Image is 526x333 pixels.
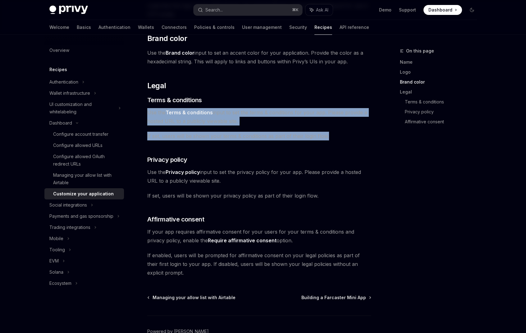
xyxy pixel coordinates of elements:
[301,294,366,301] span: Building a Farcaster Mini App
[147,108,371,125] span: Use the input to set the terms & conditions for your app. Please provide a hosted URL to a public...
[147,96,202,104] span: Terms & conditions
[316,7,328,13] span: Ask AI
[162,20,187,35] a: Connectors
[147,227,371,245] span: If your app requires affirmative consent for your users for your terms & conditions and privacy p...
[400,57,482,67] a: Name
[49,224,90,231] div: Trading integrations
[53,171,120,186] div: Managing your allow list with Airtable
[205,6,223,14] div: Search...
[147,191,371,200] span: If set, users will be shown your privacy policy as part of their login flow.
[49,101,115,116] div: UI customization and whitelabeling
[53,190,114,198] div: Customize your application
[44,45,124,56] a: Overview
[147,155,187,164] span: Privacy policy
[289,20,307,35] a: Security
[147,168,371,185] span: Use the input to set the privacy policy for your app. Please provide a hosted URL to a publicly v...
[77,20,91,35] a: Basics
[49,201,87,209] div: Social integrations
[147,215,204,224] span: Affirmative consent
[305,4,333,16] button: Ask AI
[314,20,332,35] a: Recipes
[166,50,194,56] strong: Brand color
[53,142,103,149] div: Configure allowed URLs
[194,20,235,35] a: Policies & controls
[405,107,482,117] a: Privacy policy
[49,119,72,127] div: Dashboard
[153,294,236,301] span: Managing your allow list with Airtable
[53,153,120,168] div: Configure allowed OAuth redirect URLs
[49,89,90,97] div: Wallet infrastructure
[49,280,71,287] div: Ecosystem
[292,7,299,12] span: ⌘ K
[49,6,88,14] img: dark logo
[194,4,302,16] button: Search...⌘K
[49,78,78,86] div: Authentication
[49,66,67,73] h5: Recipes
[423,5,462,15] a: Dashboard
[428,7,452,13] span: Dashboard
[44,129,124,140] a: Configure account transfer
[138,20,154,35] a: Wallets
[208,237,277,244] strong: Require affirmative consent
[49,47,69,54] div: Overview
[406,47,434,55] span: On this page
[166,109,213,116] strong: Terms & conditions
[405,117,482,127] a: Affirmative consent
[147,251,371,277] span: If enabled, users will be prompted for affirmative consent on your legal policies as part of thei...
[44,188,124,199] a: Customize your application
[49,268,63,276] div: Solana
[399,7,416,13] a: Support
[242,20,282,35] a: User management
[49,246,65,253] div: Tooling
[166,169,200,175] strong: Privacy policy
[147,48,371,66] span: Use the input to set an accent color for your application. Provide the color as a hexadecimal str...
[44,170,124,188] a: Managing your allow list with Airtable
[467,5,477,15] button: Toggle dark mode
[379,7,391,13] a: Demo
[400,87,482,97] a: Legal
[49,235,63,242] div: Mobile
[147,132,371,140] span: If set, users will be shown your terms & conditions as part of their login flow.
[53,130,108,138] div: Configure account transfer
[147,34,187,43] span: Brand color
[98,20,130,35] a: Authentication
[148,294,236,301] a: Managing your allow list with Airtable
[405,97,482,107] a: Terms & conditions
[49,257,59,265] div: EVM
[400,67,482,77] a: Logo
[340,20,369,35] a: API reference
[301,294,371,301] a: Building a Farcaster Mini App
[147,81,166,91] span: Legal
[49,20,69,35] a: Welcome
[44,151,124,170] a: Configure allowed OAuth redirect URLs
[49,212,113,220] div: Payments and gas sponsorship
[400,77,482,87] a: Brand color
[44,140,124,151] a: Configure allowed URLs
